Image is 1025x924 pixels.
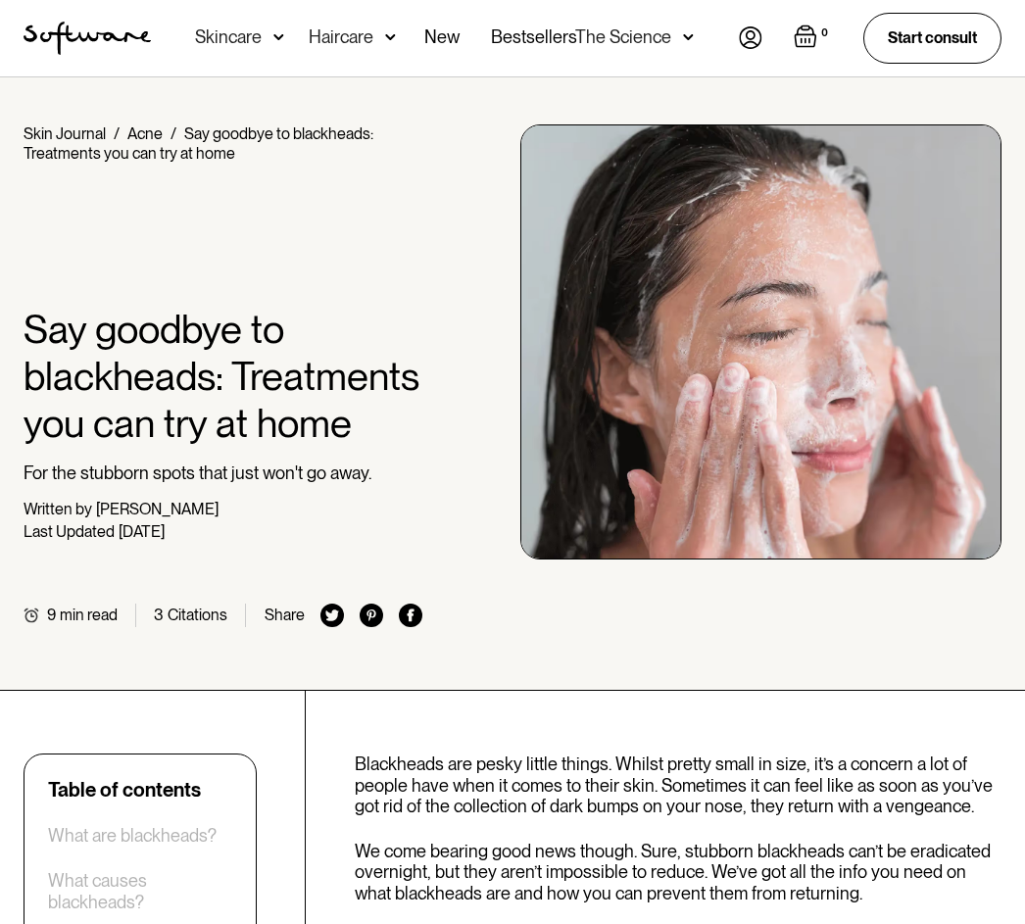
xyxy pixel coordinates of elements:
div: Share [265,606,305,624]
a: What causes blackheads? [48,870,232,912]
div: The Science [575,27,671,47]
p: For the stubborn spots that just won't go away. [24,462,422,484]
div: Written by [24,500,92,518]
img: arrow down [683,27,694,47]
div: 9 [47,606,56,624]
img: twitter icon [320,604,344,627]
div: 3 [154,606,164,624]
div: [PERSON_NAME] [96,500,219,518]
div: [DATE] [119,522,165,541]
h1: Say goodbye to blackheads: Treatments you can try at home [24,306,422,447]
img: arrow down [385,27,396,47]
img: pinterest icon [360,604,383,627]
div: Skincare [195,27,262,47]
div: / [171,124,176,143]
img: arrow down [273,27,284,47]
div: / [114,124,120,143]
img: facebook icon [399,604,422,627]
div: min read [60,606,118,624]
p: Blackheads are pesky little things. Whilst pretty small in size, it’s a concern a lot of people h... [355,754,1001,817]
a: What are blackheads? [48,825,217,847]
div: 0 [817,24,832,42]
img: Software Logo [24,22,151,55]
div: Table of contents [48,778,201,802]
div: Say goodbye to blackheads: Treatments you can try at home [24,124,373,163]
a: Start consult [863,13,1001,63]
div: Last Updated [24,522,115,541]
div: Citations [168,606,227,624]
a: home [24,22,151,55]
a: Open empty cart [794,24,832,52]
a: Acne [127,124,163,143]
p: We come bearing good news though. Sure, stubborn blackheads can’t be eradicated overnight, but th... [355,841,1001,904]
div: Haircare [309,27,373,47]
a: Skin Journal [24,124,106,143]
